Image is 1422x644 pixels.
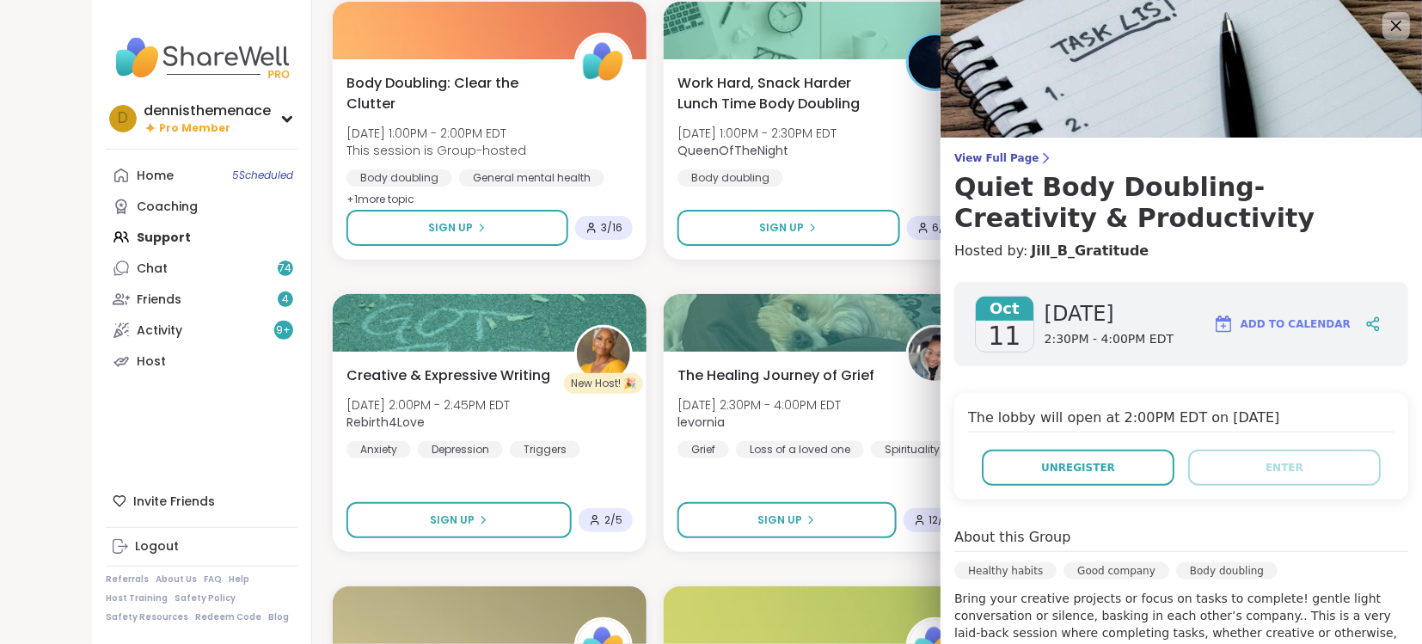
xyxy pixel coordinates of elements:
h4: The lobby will open at 2:00PM EDT on [DATE] [968,408,1394,432]
span: 2 / 5 [604,513,622,527]
div: Body doubling [346,169,452,187]
div: Coaching [137,199,198,216]
div: General mental health [459,169,604,187]
img: Rebirth4Love [577,328,630,381]
span: Creative & Expressive Writing [346,365,550,386]
h4: About this Group [954,527,1070,548]
a: FAQ [204,573,222,586]
a: Blog [268,611,289,623]
span: 11 [988,321,1021,352]
a: Safety Policy [175,592,236,604]
a: View Full PageQuiet Body Doubling- Creativity & Productivity [954,151,1408,234]
button: Sign Up [677,502,896,538]
span: 9 + [277,323,291,338]
span: Unregister [1041,460,1115,475]
div: New Host! 🎉 [564,373,643,394]
button: Add to Calendar [1205,304,1358,345]
button: Enter [1188,450,1381,486]
img: levornia [909,328,962,381]
span: 4 [282,292,289,307]
span: Body Doubling: Clear the Clutter [346,73,555,114]
span: [DATE] 2:30PM - 4:00PM EDT [677,396,841,414]
span: Oct [976,297,1033,321]
div: Friends [137,291,181,309]
a: Host [106,346,297,377]
span: Sign Up [430,512,475,528]
span: [DATE] [1045,300,1174,328]
img: ShareWell [577,35,630,89]
a: Redeem Code [195,611,261,623]
button: Sign Up [677,210,899,246]
a: Host Training [106,592,168,604]
span: Sign Up [757,512,802,528]
span: Add to Calendar [1241,316,1351,332]
img: QueenOfTheNight [909,35,962,89]
a: About Us [156,573,197,586]
button: Unregister [982,450,1174,486]
div: dennisthemenace [144,101,271,120]
span: [DATE] 1:00PM - 2:00PM EDT [346,125,526,142]
a: Coaching [106,191,297,222]
div: Anxiety [346,441,411,458]
span: Enter [1266,460,1303,475]
h3: Quiet Body Doubling- Creativity & Productivity [954,172,1408,234]
a: Safety Resources [106,611,188,623]
a: Help [229,573,249,586]
b: Rebirth4Love [346,414,425,431]
span: 2:30PM - 4:00PM EDT [1045,331,1174,348]
span: d [118,107,128,130]
a: Referrals [106,573,149,586]
button: Sign Up [346,502,572,538]
a: Home5Scheduled [106,160,297,191]
img: ShareWell Logomark [1213,314,1234,334]
span: [DATE] 2:00PM - 2:45PM EDT [346,396,510,414]
div: Healthy habits [954,562,1057,580]
span: The Healing Journey of Grief [677,365,874,386]
div: Loss of a loved one [736,441,864,458]
span: Pro Member [159,121,230,136]
button: Sign Up [346,210,568,246]
span: View Full Page [954,151,1408,165]
span: 3 / 16 [601,221,622,235]
div: Body doubling [1176,562,1278,580]
div: Grief [677,441,729,458]
div: Host [137,353,166,371]
span: 74 [279,261,292,276]
div: Body doubling [677,169,783,187]
span: 6 / 13 [933,221,954,235]
div: Good company [1063,562,1169,580]
span: 5 Scheduled [232,169,293,182]
div: Triggers [510,441,580,458]
a: Friends4 [106,284,297,315]
div: Chat [137,261,168,278]
span: Sign Up [759,220,804,236]
img: ShareWell Nav Logo [106,28,297,88]
span: Work Hard, Snack Harder Lunch Time Body Doubling [677,73,886,114]
b: levornia [677,414,725,431]
a: Jill_B_Gratitude [1031,241,1149,261]
div: Invite Friends [106,486,297,517]
span: 12 / 16 [929,513,954,527]
a: Chat74 [106,253,297,284]
div: Depression [418,441,503,458]
span: [DATE] 1:00PM - 2:30PM EDT [677,125,837,142]
h4: Hosted by: [954,241,1408,261]
div: Logout [135,538,179,555]
a: Activity9+ [106,315,297,346]
div: Activity [137,322,182,340]
b: QueenOfTheNight [677,142,788,159]
a: Logout [106,531,297,562]
span: This session is Group-hosted [346,142,526,159]
span: Sign Up [428,220,473,236]
div: Spirituality [871,441,953,458]
div: Home [137,168,174,185]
